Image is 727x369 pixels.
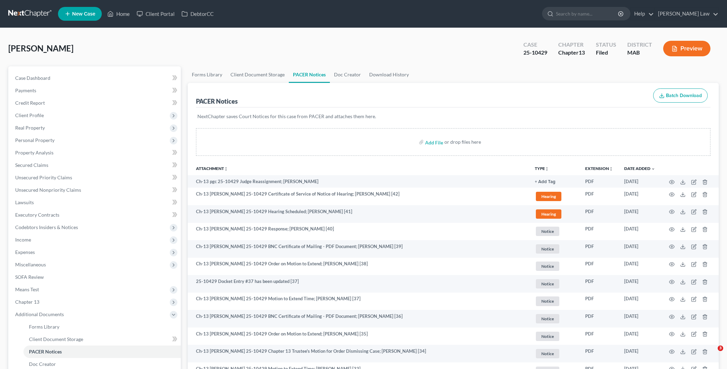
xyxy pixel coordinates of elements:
[556,7,619,20] input: Search by name...
[619,258,661,275] td: [DATE]
[188,205,529,223] td: Ch-13 [PERSON_NAME] 25-10429 Hearing Scheduled; [PERSON_NAME] [41]
[627,41,652,49] div: District
[197,113,709,120] p: NextChapter saves Court Notices for this case from PACER and attaches them here.
[104,8,133,20] a: Home
[330,66,365,83] a: Doc Creator
[545,167,549,171] i: unfold_more
[15,137,55,143] span: Personal Property
[580,293,619,310] td: PDF
[224,167,228,171] i: unfold_more
[596,41,616,49] div: Status
[580,275,619,293] td: PDF
[15,274,44,280] span: SOFA Review
[29,336,83,342] span: Client Document Storage
[536,332,559,341] span: Notice
[23,346,181,358] a: PACER Notices
[651,167,655,171] i: expand_more
[15,187,81,193] span: Unsecured Nonpriority Claims
[188,310,529,328] td: Ch-13 [PERSON_NAME] 25-10429 BNC Certificate of Mailing - PDF Document; [PERSON_NAME] [36]
[619,240,661,258] td: [DATE]
[619,205,661,223] td: [DATE]
[188,175,529,188] td: Ch-13 pgc 25-10429 Judge Reassignment; [PERSON_NAME]
[10,171,181,184] a: Unsecured Priority Claims
[29,349,62,354] span: PACER Notices
[15,286,39,292] span: Means Test
[580,240,619,258] td: PDF
[580,188,619,205] td: PDF
[580,175,619,188] td: PDF
[188,275,529,293] td: 25-10429 Docket Entry #37 has been updated [37]
[15,112,44,118] span: Client Profile
[619,328,661,345] td: [DATE]
[558,49,585,57] div: Chapter
[718,346,723,351] span: 3
[10,209,181,221] a: Executory Contracts
[580,328,619,345] td: PDF
[15,311,64,317] span: Additional Documents
[535,226,574,237] a: Notice
[23,321,181,333] a: Forms Library
[365,66,413,83] a: Download History
[579,49,585,56] span: 13
[10,271,181,283] a: SOFA Review
[188,345,529,362] td: Ch-13 [PERSON_NAME] 25-10429 Chapter 13 Trustee's Motion for Order Dismissing Case; [PERSON_NAME]...
[10,196,181,209] a: Lawsuits
[596,49,616,57] div: Filed
[523,41,547,49] div: Case
[535,278,574,290] a: Notice
[627,49,652,57] div: MAB
[535,313,574,324] a: Notice
[15,162,48,168] span: Secured Claims
[8,43,73,53] span: [PERSON_NAME]
[15,75,50,81] span: Case Dashboard
[15,150,53,155] span: Property Analysis
[10,146,181,159] a: Property Analysis
[619,345,661,362] td: [DATE]
[619,293,661,310] td: [DATE]
[188,293,529,310] td: Ch-13 [PERSON_NAME] 25-10429 Motion to Extend Time; [PERSON_NAME] [37]
[704,346,720,362] iframe: Intercom live chat
[536,262,559,271] span: Notice
[535,261,574,272] a: Notice
[535,167,549,171] button: TYPEunfold_more
[196,166,228,171] a: Attachmentunfold_more
[536,209,561,219] span: Hearing
[15,224,78,230] span: Codebtors Insiders & Notices
[15,125,45,131] span: Real Property
[289,66,330,83] a: PACER Notices
[535,180,556,184] button: + Add Tag
[23,333,181,346] a: Client Document Storage
[226,66,289,83] a: Client Document Storage
[188,66,226,83] a: Forms Library
[619,175,661,188] td: [DATE]
[72,11,95,17] span: New Case
[535,348,574,359] a: Notice
[15,237,31,243] span: Income
[15,199,34,205] span: Lawsuits
[631,8,654,20] a: Help
[178,8,217,20] a: DebtorCC
[15,262,46,267] span: Miscellaneous
[29,324,59,330] span: Forms Library
[535,178,574,185] a: + Add Tag
[580,345,619,362] td: PDF
[580,223,619,240] td: PDF
[536,227,559,236] span: Notice
[188,223,529,240] td: Ch-13 [PERSON_NAME] 25-10429 Response; [PERSON_NAME] [40]
[536,244,559,254] span: Notice
[580,310,619,328] td: PDF
[535,243,574,255] a: Notice
[523,49,547,57] div: 25-10429
[619,188,661,205] td: [DATE]
[666,93,702,98] span: Batch Download
[624,166,655,171] a: Date Added expand_more
[188,240,529,258] td: Ch-13 [PERSON_NAME] 25-10429 BNC Certificate of Mailing - PDF Document; [PERSON_NAME] [39]
[558,41,585,49] div: Chapter
[536,192,561,201] span: Hearing
[663,41,710,56] button: Preview
[580,258,619,275] td: PDF
[535,295,574,307] a: Notice
[444,139,481,145] div: or drop files here
[10,97,181,109] a: Credit Report
[580,205,619,223] td: PDF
